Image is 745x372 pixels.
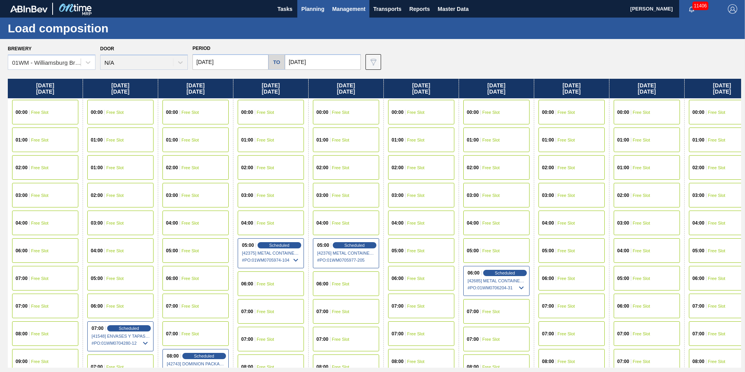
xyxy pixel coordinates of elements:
[166,248,178,253] span: 05:00
[482,165,500,170] span: Free Slot
[182,276,199,281] span: Free Slot
[106,365,124,369] span: Free Slot
[558,165,575,170] span: Free Slot
[558,248,575,253] span: Free Slot
[100,46,114,51] label: Door
[182,110,199,115] span: Free Slot
[91,221,103,225] span: 03:00
[708,110,726,115] span: Free Slot
[332,165,350,170] span: Free Slot
[242,255,300,265] span: # PO : 01WM0705974-104
[182,193,199,198] span: Free Slot
[392,331,404,336] span: 07:00
[16,138,28,142] span: 01:00
[257,221,274,225] span: Free Slot
[242,251,300,255] span: [42375] METAL CONTAINER CORPORATION - 0008219743
[332,282,350,286] span: Free Slot
[617,331,629,336] span: 07:00
[482,365,500,369] span: Free Slot
[692,304,704,308] span: 07:00
[332,309,350,314] span: Free Slot
[558,110,575,115] span: Free Slot
[482,248,500,253] span: Free Slot
[467,221,479,225] span: 04:00
[542,110,554,115] span: 00:00
[542,221,554,225] span: 04:00
[8,79,83,98] div: [DATE] [DATE]
[182,165,199,170] span: Free Slot
[407,110,425,115] span: Free Slot
[692,2,708,10] span: 11406
[106,165,124,170] span: Free Slot
[309,79,383,98] div: [DATE] [DATE]
[194,354,214,358] span: Scheduled
[407,221,425,225] span: Free Slot
[495,271,515,275] span: Scheduled
[91,193,103,198] span: 02:00
[31,165,49,170] span: Free Slot
[692,276,704,281] span: 06:00
[91,138,103,142] span: 01:00
[16,221,28,225] span: 04:00
[16,331,28,336] span: 08:00
[91,304,103,308] span: 06:00
[617,359,629,364] span: 07:00
[558,359,575,364] span: Free Slot
[83,79,158,98] div: [DATE] [DATE]
[10,5,48,12] img: TNhmsLtSVTkK8tSr43FrP2fwEKptu5GPRR3wAAAABJRU5ErkJggg==
[273,59,280,65] h5: to
[708,359,726,364] span: Free Slot
[392,304,404,308] span: 07:00
[182,304,199,308] span: Free Slot
[542,276,554,281] span: 06:00
[91,276,103,281] span: 05:00
[241,282,253,286] span: 06:00
[31,276,49,281] span: Free Slot
[482,309,500,314] span: Free Slot
[679,4,704,14] button: Notifications
[467,309,479,314] span: 07:00
[482,193,500,198] span: Free Slot
[467,110,479,115] span: 00:00
[617,276,629,281] span: 05:00
[317,255,376,265] span: # PO : 01WM0705977-205
[392,276,404,281] span: 06:00
[158,79,233,98] div: [DATE] [DATE]
[467,193,479,198] span: 03:00
[558,138,575,142] span: Free Slot
[534,79,609,98] div: [DATE] [DATE]
[407,193,425,198] span: Free Slot
[257,193,274,198] span: Free Slot
[617,221,629,225] span: 03:00
[467,138,479,142] span: 01:00
[558,276,575,281] span: Free Slot
[241,193,253,198] span: 03:00
[633,165,650,170] span: Free Slot
[558,221,575,225] span: Free Slot
[633,276,650,281] span: Free Slot
[276,4,293,14] span: Tasks
[633,331,650,336] span: Free Slot
[92,334,150,338] span: [41548] ENVASES Y TAPAS MODELO S A DE - 0008257397
[16,165,28,170] span: 02:00
[31,110,49,115] span: Free Slot
[167,361,225,366] span: [42743] DOMINION PACKAGING, INC. - 0008325026
[92,338,150,348] span: # PO : 01WM0704280-12
[106,304,124,308] span: Free Slot
[31,331,49,336] span: Free Slot
[392,138,404,142] span: 01:00
[106,221,124,225] span: Free Slot
[31,359,49,364] span: Free Slot
[316,110,328,115] span: 00:00
[392,221,404,225] span: 04:00
[438,4,468,14] span: Master Data
[407,248,425,253] span: Free Slot
[542,165,554,170] span: 02:00
[257,110,274,115] span: Free Slot
[708,193,726,198] span: Free Slot
[16,110,28,115] span: 00:00
[257,337,274,342] span: Free Slot
[106,276,124,281] span: Free Slot
[166,110,178,115] span: 00:00
[91,110,103,115] span: 00:00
